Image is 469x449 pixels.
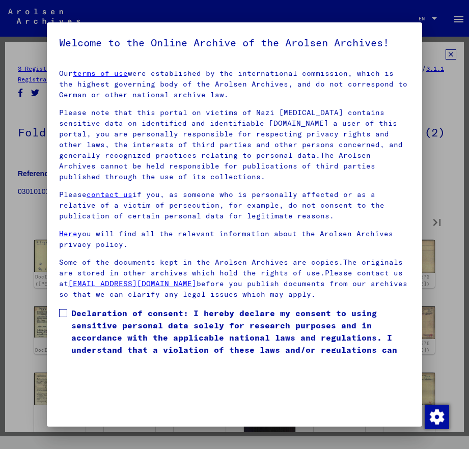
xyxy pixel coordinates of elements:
[73,69,128,78] a: terms of use
[68,279,197,288] a: [EMAIL_ADDRESS][DOMAIN_NAME]
[59,68,410,100] p: Our were established by the international commission, which is the highest governing body of the ...
[87,190,132,199] a: contact us
[59,189,410,221] p: Please if you, as someone who is personally affected or as a relative of a victim of persecution,...
[59,257,410,300] p: Some of the documents kept in the Arolsen Archives are copies.The originals are stored in other a...
[71,307,410,368] span: Declaration of consent: I hereby declare my consent to using sensitive personal data solely for r...
[59,107,410,182] p: Please note that this portal on victims of Nazi [MEDICAL_DATA] contains sensitive data on identif...
[59,229,77,238] a: Here
[59,229,410,250] p: you will find all the relevant information about the Arolsen Archives privacy policy.
[425,405,449,429] img: Change consent
[59,35,410,51] h5: Welcome to the Online Archive of the Arolsen Archives!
